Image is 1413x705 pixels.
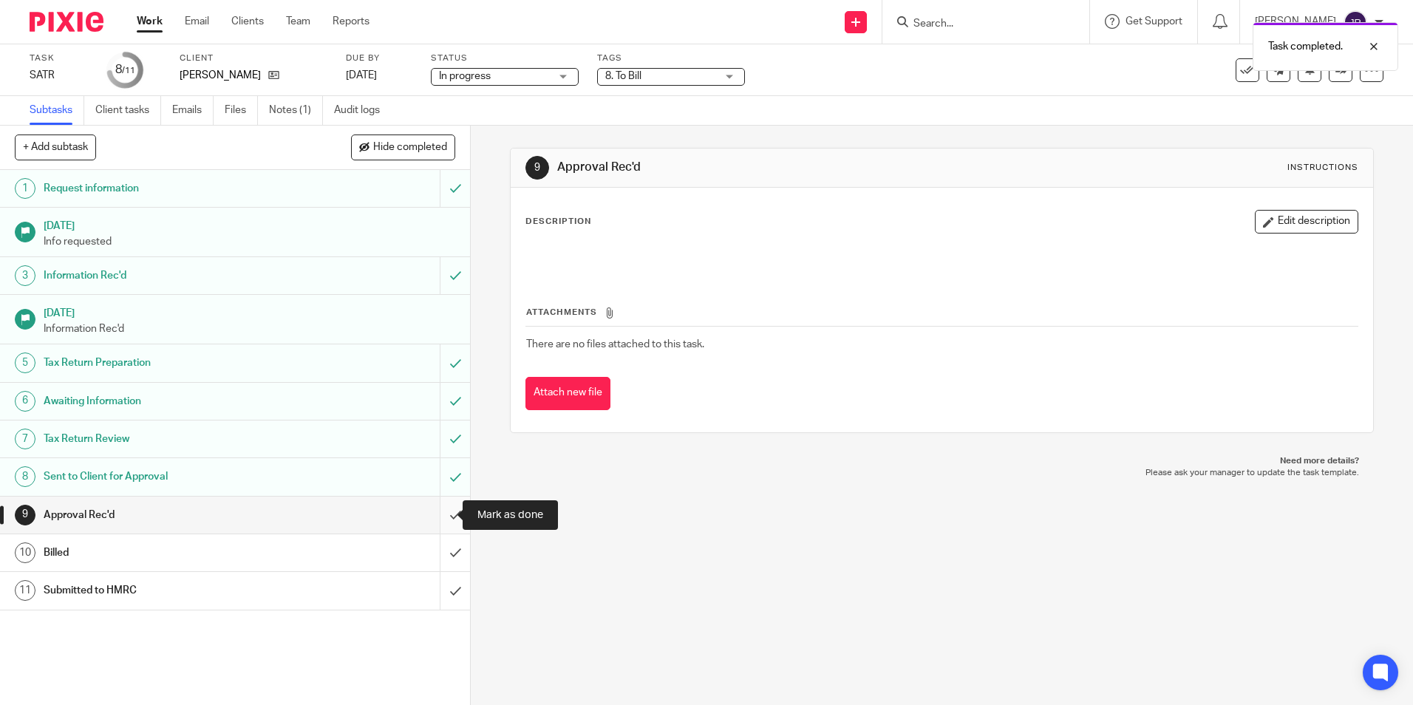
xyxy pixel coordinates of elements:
label: Due by [346,52,412,64]
span: In progress [439,71,491,81]
p: Information Rec'd [44,321,456,336]
p: Task completed. [1268,39,1343,54]
div: 6 [15,391,35,412]
h1: Tax Return Preparation [44,352,298,374]
label: Tags [597,52,745,64]
span: 8. To Bill [605,71,641,81]
a: Clients [231,14,264,29]
div: 3 [15,265,35,286]
div: SATR [30,68,89,83]
p: Description [525,216,591,228]
button: Attach new file [525,377,610,410]
span: Hide completed [373,142,447,154]
a: Team [286,14,310,29]
h1: Awaiting Information [44,390,298,412]
div: 8 [115,61,135,78]
div: 1 [15,178,35,199]
div: 11 [15,580,35,601]
p: Need more details? [525,455,1358,467]
div: 9 [15,505,35,525]
button: Hide completed [351,134,455,160]
span: Attachments [526,308,597,316]
a: Reports [333,14,370,29]
h1: [DATE] [44,302,456,321]
button: Edit description [1255,210,1358,234]
h1: Sent to Client for Approval [44,466,298,488]
h1: Tax Return Review [44,428,298,450]
label: Status [431,52,579,64]
h1: Request information [44,177,298,200]
label: Task [30,52,89,64]
div: 7 [15,429,35,449]
label: Client [180,52,327,64]
span: [DATE] [346,70,377,81]
a: Emails [172,96,214,125]
p: Please ask your manager to update the task template. [525,467,1358,479]
button: + Add subtask [15,134,96,160]
h1: Information Rec'd [44,265,298,287]
small: /11 [122,67,135,75]
p: Info requested [44,234,456,249]
h1: Billed [44,542,298,564]
a: Files [225,96,258,125]
div: 8 [15,466,35,487]
a: Client tasks [95,96,161,125]
span: There are no files attached to this task. [526,339,704,350]
h1: Submitted to HMRC [44,579,298,602]
div: 10 [15,542,35,563]
div: 5 [15,352,35,373]
img: svg%3E [1344,10,1367,34]
a: Subtasks [30,96,84,125]
a: Work [137,14,163,29]
a: Audit logs [334,96,391,125]
div: 9 [525,156,549,180]
div: Instructions [1287,162,1358,174]
p: [PERSON_NAME] [180,68,261,83]
h1: Approval Rec'd [44,504,298,526]
a: Email [185,14,209,29]
h1: [DATE] [44,215,456,234]
img: Pixie [30,12,103,32]
a: Notes (1) [269,96,323,125]
h1: Approval Rec'd [557,160,973,175]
